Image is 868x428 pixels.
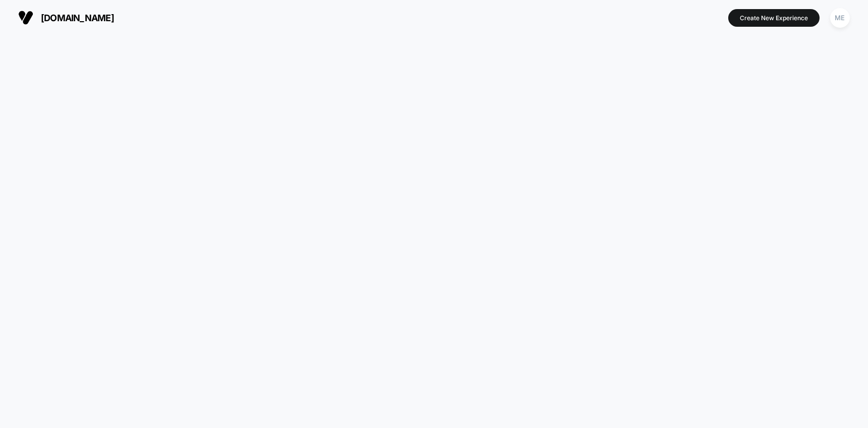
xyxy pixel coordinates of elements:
img: Visually logo [18,10,33,25]
span: [DOMAIN_NAME] [41,13,114,23]
div: ME [830,8,850,28]
button: ME [827,8,853,28]
button: [DOMAIN_NAME] [15,10,117,26]
button: Create New Experience [728,9,820,27]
